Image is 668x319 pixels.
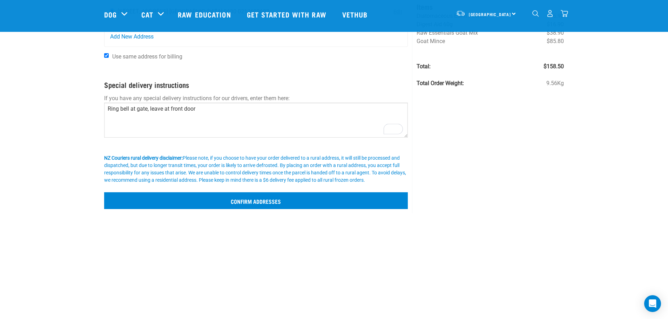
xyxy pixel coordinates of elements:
[171,0,239,28] a: Raw Education
[546,79,564,88] span: 9.56Kg
[417,80,464,86] strong: Total Order Weight:
[456,10,465,16] img: van-moving.png
[335,0,377,28] a: Vethub
[544,62,564,71] span: $158.50
[104,53,109,58] input: Use same address for billing
[240,0,335,28] a: Get started with Raw
[104,27,408,47] a: Add New Address
[141,9,153,20] a: Cat
[561,10,568,17] img: home-icon@2x.png
[547,37,564,46] span: $85.80
[104,81,408,89] h4: Special delivery instructions
[417,38,445,44] span: Goat Mince
[547,29,564,37] span: $38.90
[417,29,478,36] span: Raw Essentials Goat Mix
[110,33,154,41] span: Add New Address
[417,63,431,70] strong: Total:
[644,295,661,312] div: Open Intercom Messenger
[546,10,554,17] img: user.png
[532,10,539,17] img: home-icon-1@2x.png
[104,94,408,103] p: If you have any special delivery instructions for our drivers, enter them here:
[104,155,183,161] b: NZ Couriers rural delivery disclaimer:
[469,13,511,15] span: [GEOGRAPHIC_DATA]
[104,192,408,209] input: Confirm addresses
[112,53,182,60] span: Use same address for billing
[104,9,117,20] a: Dog
[104,103,408,138] textarea: To enrich screen reader interactions, please activate Accessibility in Grammarly extension settings
[104,154,408,184] div: Please note, if you choose to have your order delivered to a rural address, it will still be proc...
